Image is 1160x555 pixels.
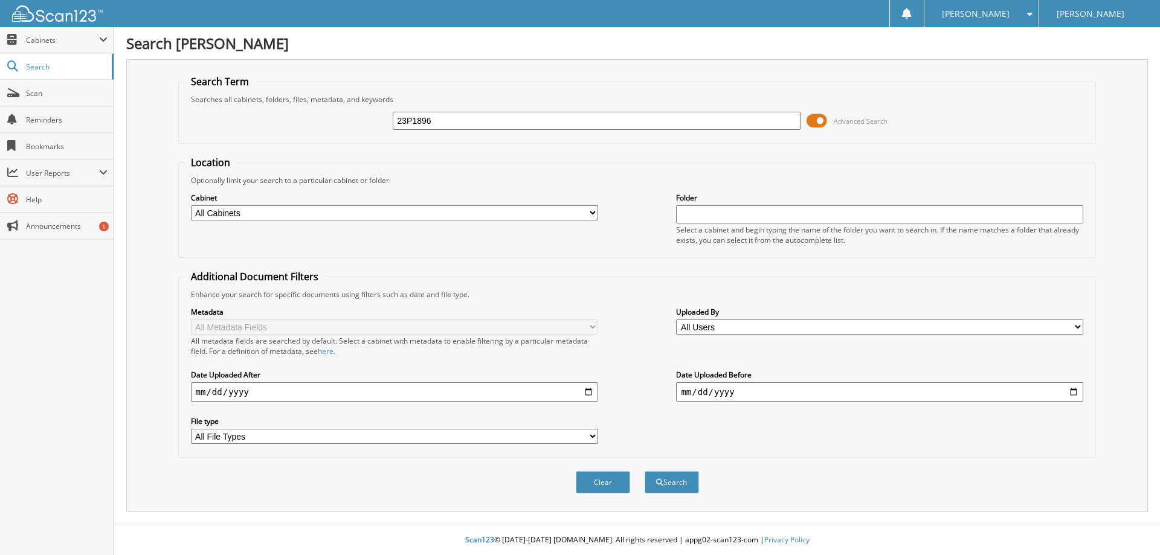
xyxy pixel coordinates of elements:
label: Folder [676,193,1083,203]
legend: Search Term [185,75,255,88]
button: Clear [576,471,630,493]
img: scan123-logo-white.svg [12,5,103,22]
span: Help [26,194,108,205]
label: Uploaded By [676,307,1083,317]
div: Searches all cabinets, folders, files, metadata, and keywords [185,94,1090,104]
label: Metadata [191,307,598,317]
label: File type [191,416,598,426]
label: Date Uploaded Before [676,370,1083,380]
div: © [DATE]-[DATE] [DOMAIN_NAME]. All rights reserved | appg02-scan123-com | [114,525,1160,555]
span: Announcements [26,221,108,231]
h1: Search [PERSON_NAME] [126,33,1148,53]
a: Privacy Policy [764,534,810,545]
span: Bookmarks [26,141,108,152]
div: 1 [99,222,109,231]
span: User Reports [26,168,99,178]
span: Cabinets [26,35,99,45]
input: start [191,382,598,402]
legend: Additional Document Filters [185,270,324,283]
span: Reminders [26,115,108,125]
span: [PERSON_NAME] [1057,10,1124,18]
input: end [676,382,1083,402]
a: here [318,346,333,356]
legend: Location [185,156,236,169]
div: All metadata fields are searched by default. Select a cabinet with metadata to enable filtering b... [191,336,598,356]
span: Scan123 [465,534,494,545]
span: [PERSON_NAME] [942,10,1010,18]
label: Cabinet [191,193,598,203]
span: Search [26,62,106,72]
label: Date Uploaded After [191,370,598,380]
span: Scan [26,88,108,98]
div: Optionally limit your search to a particular cabinet or folder [185,175,1090,185]
button: Search [645,471,699,493]
div: Select a cabinet and begin typing the name of the folder you want to search in. If the name match... [676,225,1083,245]
div: Enhance your search for specific documents using filters such as date and file type. [185,289,1090,300]
span: Advanced Search [834,117,888,126]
